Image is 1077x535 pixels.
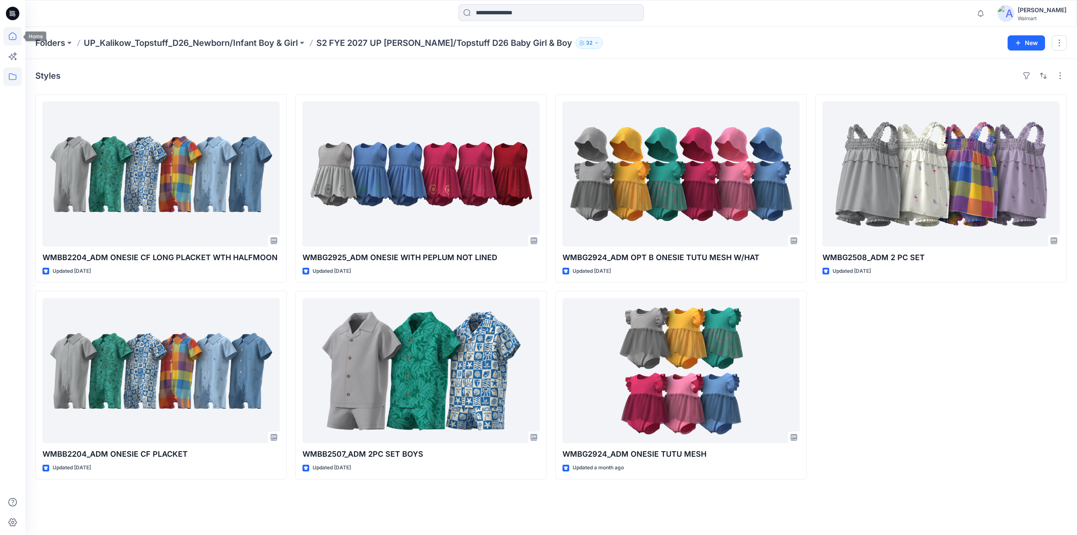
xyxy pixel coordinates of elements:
[1018,15,1066,21] div: Walmart
[313,463,351,472] p: Updated [DATE]
[53,267,91,276] p: Updated [DATE]
[316,37,572,49] p: S2 FYE 2027 UP [PERSON_NAME]/Topstuff D26 Baby Girl & Boy
[35,37,65,49] a: Folders
[302,448,540,460] p: WMBB2507_ADM 2PC SET BOYS
[833,267,871,276] p: Updated [DATE]
[1018,5,1066,15] div: [PERSON_NAME]
[313,267,351,276] p: Updated [DATE]
[586,38,592,48] p: 32
[302,101,540,247] a: WMBG2925_ADM ONESIE WITH PEPLUM NOT LINED
[562,448,800,460] p: WMBG2924_ADM ONESIE TUTU MESH
[42,448,280,460] p: WMBB2204_ADM ONESIE CF PLACKET
[42,252,280,264] p: WMBB2204_ADM ONESIE CF LONG PLACKET WTH HALFMOON
[822,252,1060,264] p: WMBG2508_ADM 2 PC SET
[84,37,298,49] a: UP_Kalikow_Topstuff_D26_Newborn/Infant Boy & Girl
[1008,35,1045,51] button: New
[822,101,1060,247] a: WMBG2508_ADM 2 PC SET
[42,298,280,443] a: WMBB2204_ADM ONESIE CF PLACKET
[53,463,91,472] p: Updated [DATE]
[573,267,611,276] p: Updated [DATE]
[573,463,624,472] p: Updated a month ago
[42,101,280,247] a: WMBB2204_ADM ONESIE CF LONG PLACKET WTH HALFMOON
[302,298,540,443] a: WMBB2507_ADM 2PC SET BOYS
[562,298,800,443] a: WMBG2924_ADM ONESIE TUTU MESH
[562,101,800,247] a: WMBG2924_ADM OPT B ONESIE TUTU MESH W/HAT
[35,71,61,81] h4: Styles
[997,5,1014,22] img: avatar
[562,252,800,264] p: WMBG2924_ADM OPT B ONESIE TUTU MESH W/HAT
[576,37,603,49] button: 32
[302,252,540,264] p: WMBG2925_ADM ONESIE WITH PEPLUM NOT LINED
